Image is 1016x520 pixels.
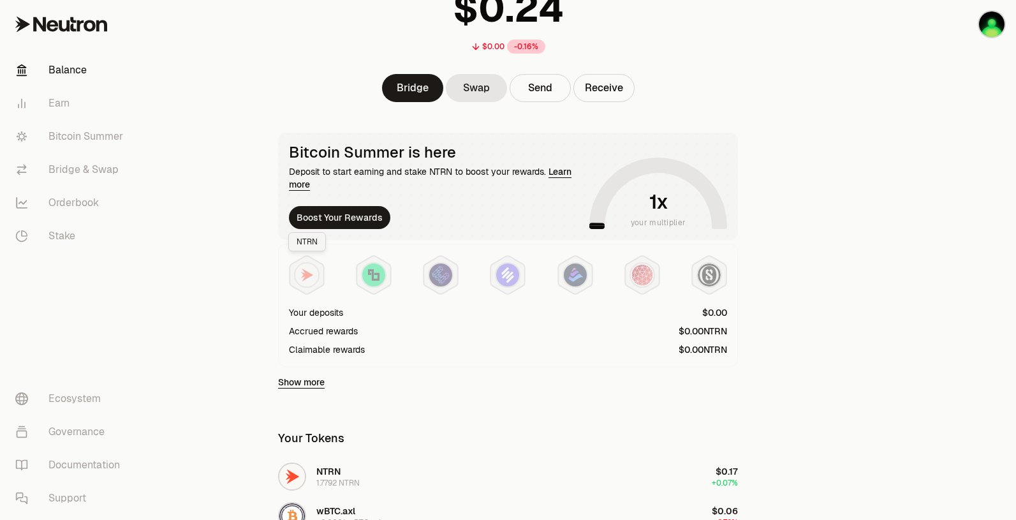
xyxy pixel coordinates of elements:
[5,449,138,482] a: Documentation
[316,478,360,488] div: 1.7792 NTRN
[716,466,738,477] span: $0.17
[712,478,738,488] span: +0.07%
[316,505,355,517] span: wBTC.axl
[279,464,305,489] img: NTRN Logo
[5,186,138,219] a: Orderbook
[289,165,584,191] div: Deposit to start earning and stake NTRN to boost your rewards.
[5,120,138,153] a: Bitcoin Summer
[510,74,571,102] button: Send
[288,232,326,251] div: NTRN
[979,11,1005,37] img: Blue Ledger
[289,343,365,356] div: Claimable rewards
[482,41,504,52] div: $0.00
[278,429,344,447] div: Your Tokens
[573,74,635,102] button: Receive
[507,40,545,54] div: -0.16%
[446,74,507,102] a: Swap
[362,264,385,286] img: Lombard Lux
[5,382,138,415] a: Ecosystem
[278,376,325,389] a: Show more
[270,457,746,496] button: NTRN LogoNTRN1.7792 NTRN$0.17+0.07%
[496,264,519,286] img: Solv Points
[564,264,587,286] img: Bedrock Diamonds
[382,74,443,102] a: Bridge
[712,505,738,517] span: $0.06
[631,264,654,286] img: Mars Fragments
[5,482,138,515] a: Support
[289,144,584,161] div: Bitcoin Summer is here
[5,219,138,253] a: Stake
[295,264,318,286] img: NTRN
[5,153,138,186] a: Bridge & Swap
[316,466,341,477] span: NTRN
[289,306,343,319] div: Your deposits
[5,87,138,120] a: Earn
[289,206,390,229] button: Boost Your Rewards
[5,415,138,449] a: Governance
[698,264,721,286] img: Structured Points
[429,264,452,286] img: EtherFi Points
[631,216,686,229] span: your multiplier
[5,54,138,87] a: Balance
[289,325,358,338] div: Accrued rewards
